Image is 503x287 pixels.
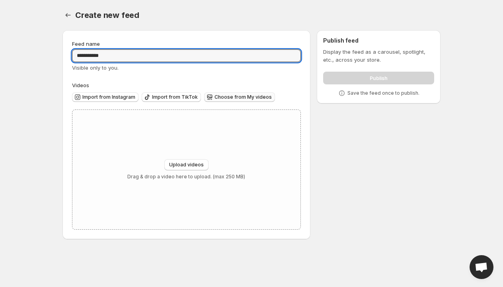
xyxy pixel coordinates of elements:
[214,94,272,100] span: Choose from My videos
[72,64,119,71] span: Visible only to you.
[82,94,135,100] span: Import from Instagram
[75,10,139,20] span: Create new feed
[204,92,275,102] button: Choose from My videos
[323,37,434,45] h2: Publish feed
[72,82,89,88] span: Videos
[72,92,138,102] button: Import from Instagram
[470,255,493,279] a: Open chat
[169,162,204,168] span: Upload videos
[152,94,198,100] span: Import from TikTok
[347,90,419,96] p: Save the feed once to publish.
[142,92,201,102] button: Import from TikTok
[323,48,434,64] p: Display the feed as a carousel, spotlight, etc., across your store.
[72,41,100,47] span: Feed name
[127,174,245,180] p: Drag & drop a video here to upload. (max 250 MB)
[164,159,209,170] button: Upload videos
[62,10,74,21] button: Settings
